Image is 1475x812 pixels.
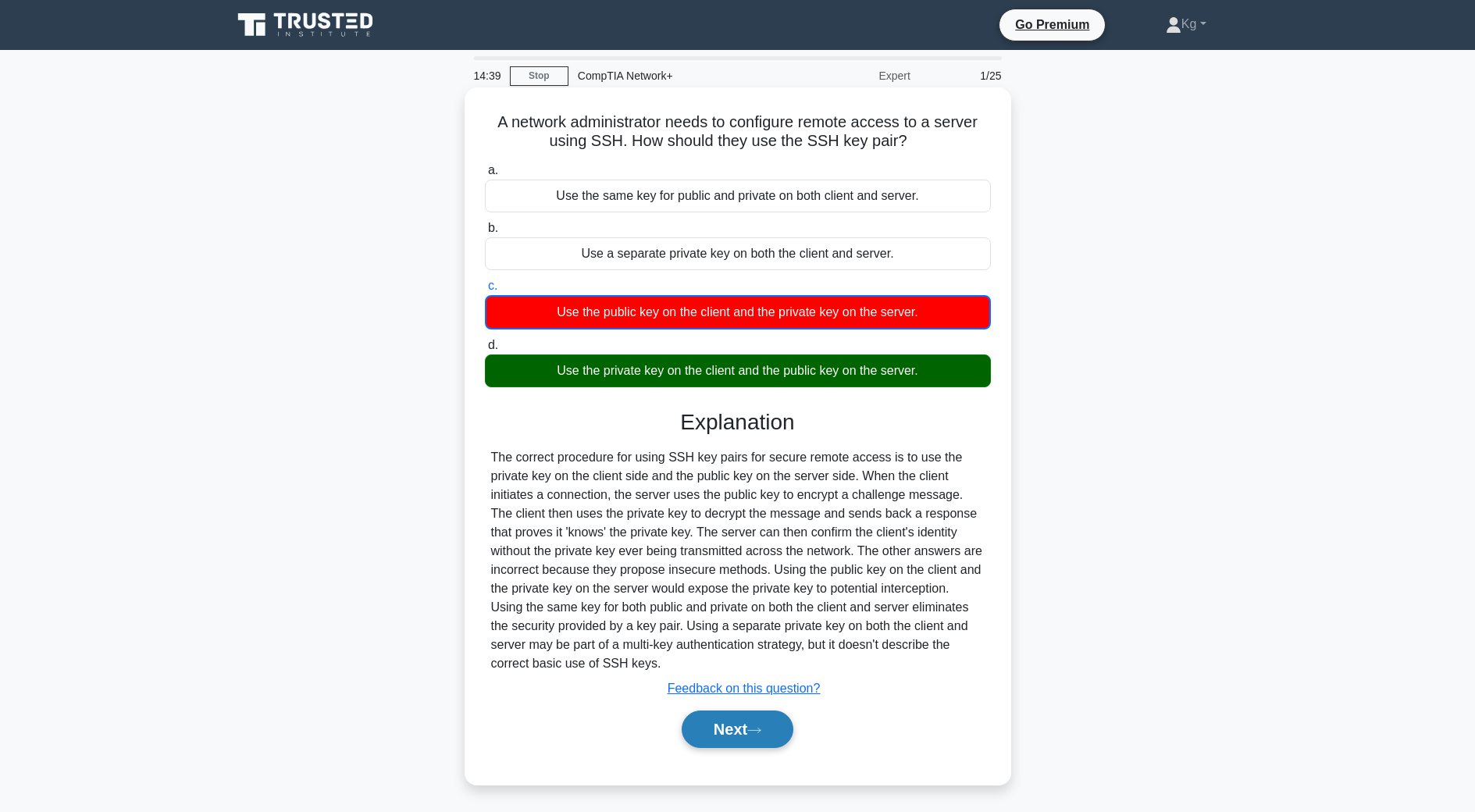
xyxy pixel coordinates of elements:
a: Feedback on this question? [668,682,821,695]
div: Use a separate private key on both the client and server. [485,237,991,270]
div: Expert [783,60,920,91]
span: b. [488,221,498,234]
span: d. [488,338,498,351]
h3: Explanation [494,409,982,436]
div: 14:39 [465,60,510,91]
div: The correct procedure for using SSH key pairs for secure remote access is to use the private key ... [491,448,985,673]
div: 1/25 [920,60,1011,91]
div: Use the public key on the client and the private key on the server. [485,295,991,329]
a: Stop [510,66,568,86]
span: c. [488,279,497,292]
div: CompTIA Network+ [568,60,783,91]
span: a. [488,163,498,176]
div: Use the private key on the client and the public key on the server. [485,354,991,387]
h5: A network administrator needs to configure remote access to a server using SSH. How should they u... [483,112,992,151]
a: Kg [1128,9,1244,40]
button: Next [682,710,793,748]
div: Use the same key for public and private on both client and server. [485,180,991,212]
a: Go Premium [1006,15,1099,34]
